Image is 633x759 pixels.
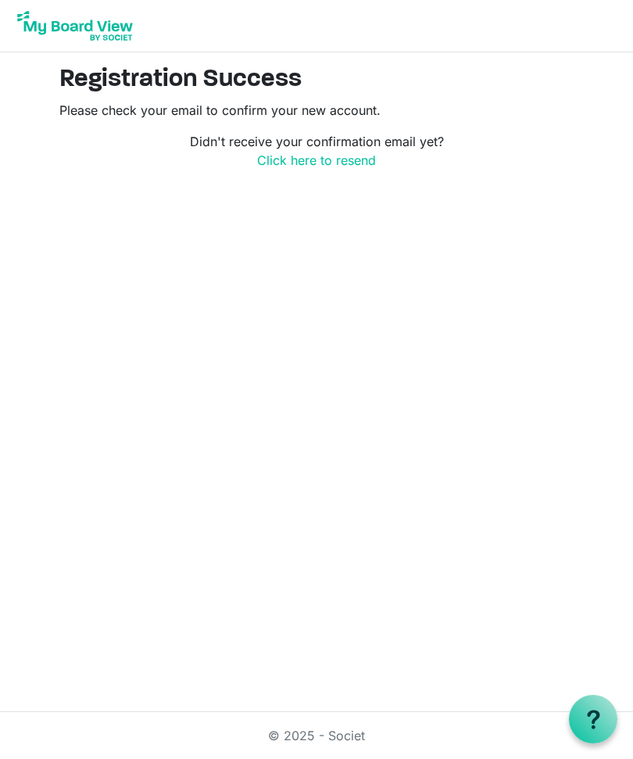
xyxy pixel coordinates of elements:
a: Click here to resend [257,152,376,168]
a: © 2025 - Societ [268,728,365,743]
img: My Board View Logo [13,6,138,45]
h2: Registration Success [59,65,574,95]
p: Please check your email to confirm your new account. [59,101,574,120]
p: Didn't receive your confirmation email yet? [59,132,574,170]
